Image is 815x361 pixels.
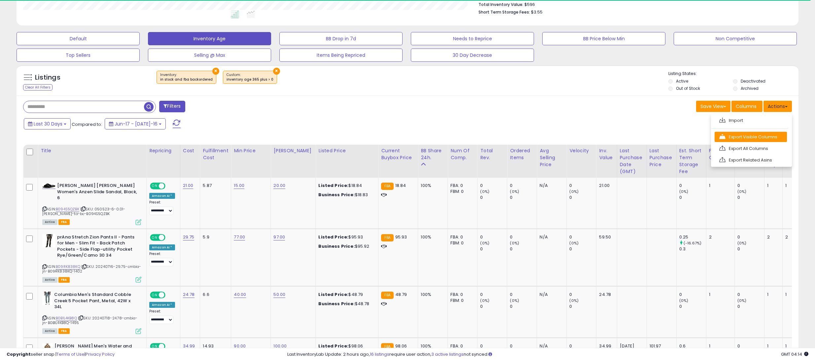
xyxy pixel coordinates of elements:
button: Save View [696,101,730,112]
img: 31AkBhO-GXL._SL40_.jpg [42,234,55,247]
label: Active [676,78,688,84]
div: 0 [679,292,706,298]
small: (0%) [737,240,747,246]
a: Terms of Use [56,351,85,357]
b: prAna Stretch Zion Pants II - Pants for Men - Slim Fit - Back Patch Pockets - Side Flap-utility P... [57,234,137,260]
small: (0%) [480,240,489,246]
b: Business Price: [318,243,355,249]
div: 1 [785,183,810,189]
div: 0 [480,292,507,298]
div: in stock and fba backordered [160,77,213,82]
strong: Copyright [7,351,31,357]
button: Non Competitive [674,32,797,45]
div: 100% [421,234,443,240]
div: 0 [737,246,764,252]
label: Deactivated [741,78,765,84]
span: ON [151,183,159,189]
div: [PERSON_NAME] [273,147,313,154]
div: 0 [480,234,507,240]
div: ASIN: [42,183,141,224]
div: $18.83 [318,192,373,198]
button: × [212,68,219,75]
span: 2025-08-16 04:14 GMT [781,351,808,357]
button: Needs to Reprice [411,32,534,45]
span: OFF [164,235,175,240]
div: Last Purchase Price [650,147,674,168]
div: Cost [183,147,197,154]
div: 100% [421,292,443,298]
div: FBM: 0 [450,189,472,195]
div: 0 [569,183,596,189]
div: 0 [480,304,507,309]
div: $18.84 [318,183,373,189]
div: 0 [737,183,764,189]
button: Filters [159,101,185,112]
div: Last Purchase Date (GMT) [620,147,644,175]
button: Inventory Age [148,32,271,45]
div: 0 [569,304,596,309]
div: 0 [679,195,706,200]
span: 48.79 [395,291,407,298]
div: 0 [679,183,706,189]
small: (-16.67%) [684,240,701,246]
div: Preset: [149,309,175,324]
div: Last InventoryLab Update: 2 hours ago, require user action, not synced. [287,351,808,358]
button: Selling @ Max [148,49,271,62]
div: 0 [569,246,596,252]
div: Velocity [569,147,593,154]
div: 0 [569,195,596,200]
h5: Listings [35,73,60,82]
div: 5.9 [203,234,226,240]
div: inventory age 365 plus > 0 [227,77,273,82]
div: 0 [480,246,507,252]
a: 21.00 [183,182,194,189]
small: (0%) [480,189,489,194]
div: 2 [709,234,729,240]
div: 1 [709,292,729,298]
div: 0 [737,195,764,200]
small: (0%) [737,189,747,194]
span: OFF [164,183,175,189]
span: ON [151,292,159,298]
a: B09RK838KQ [56,264,80,270]
a: 20.00 [273,182,285,189]
div: 1 [767,183,777,189]
div: Avg Selling Price [540,147,564,168]
div: 2 [767,234,777,240]
a: 3 active listings [431,351,464,357]
div: 0 [510,234,537,240]
div: 0 [679,304,706,309]
div: 0 [510,183,537,189]
div: Repricing [149,147,177,154]
div: Amazon AI * [149,244,175,250]
small: (0%) [510,298,519,303]
b: Columbia Men's Standard Cobble Creek 5 Pocket Pant, Metal, 42W x 34L [54,292,134,312]
a: 77.00 [234,234,245,240]
div: Current Buybox Price [381,147,415,161]
div: ASIN: [42,234,141,282]
b: Listed Price: [318,234,348,240]
div: Title [41,147,144,154]
div: BB Share 24h. [421,147,445,161]
div: ASIN: [42,292,141,333]
b: [PERSON_NAME] [PERSON_NAME] Women's Anzen Slide Sandal, Black, 6 [57,183,137,203]
b: Listed Price: [318,182,348,189]
div: $48.79 [318,292,373,298]
a: Export Related Asins [715,155,787,165]
b: Business Price: [318,192,355,198]
b: Short Term Storage Fees: [478,9,530,15]
a: 50.00 [273,291,285,298]
div: Fulfillable Quantity [709,147,732,161]
div: FBA: 0 [450,234,472,240]
span: OFF [164,292,175,298]
div: FBA: 0 [450,183,472,189]
span: Custom: [227,72,273,82]
div: Est. Short Term Storage Fee [679,147,703,175]
span: $3.55 [531,9,543,15]
div: 0 [510,195,537,200]
span: | SKU: 20240716-29.75-cmbia-jn-B09RK838KQ-1402 [42,264,141,274]
div: FBM: 0 [450,240,472,246]
button: Actions [763,101,792,112]
div: Total Rev. [480,147,504,161]
div: $95.92 [318,243,373,249]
